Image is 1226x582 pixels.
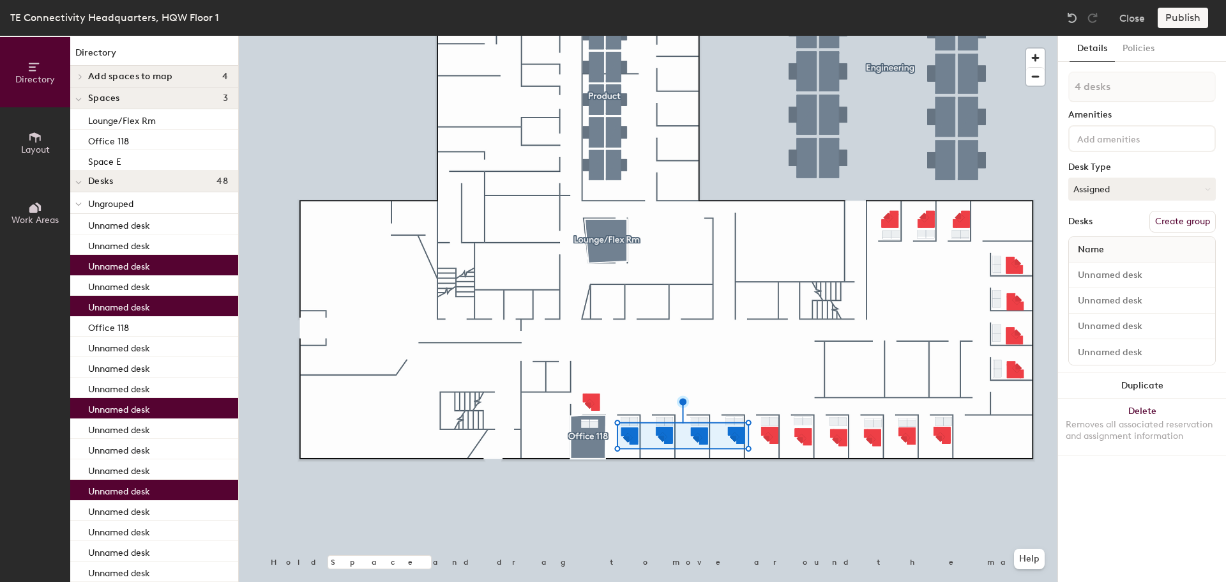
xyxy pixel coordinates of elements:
[1014,549,1045,569] button: Help
[1070,36,1115,62] button: Details
[1071,238,1110,261] span: Name
[1068,178,1216,201] button: Assigned
[216,176,228,187] span: 48
[88,176,113,187] span: Desks
[88,401,150,415] p: Unnamed desk
[1071,292,1213,310] input: Unnamed desk
[88,237,150,252] p: Unnamed desk
[88,257,150,272] p: Unnamed desk
[1071,343,1213,361] input: Unnamed desk
[88,523,150,538] p: Unnamed desk
[1075,130,1190,146] input: Add amenities
[1071,318,1213,335] input: Unnamed desk
[1058,373,1226,399] button: Duplicate
[88,72,173,82] span: Add spaces to map
[1066,11,1078,24] img: Undo
[15,74,55,85] span: Directory
[88,503,150,517] p: Unnamed desk
[88,380,150,395] p: Unnamed desk
[1119,8,1145,28] button: Close
[88,278,150,293] p: Unnamed desk
[1086,11,1099,24] img: Redo
[88,132,129,147] p: Office 118
[1149,211,1216,233] button: Create group
[88,360,150,374] p: Unnamed desk
[88,112,156,126] p: Lounge/Flex Rm
[88,199,133,210] span: Ungrouped
[1066,419,1218,442] div: Removes all associated reservation and assignment information
[1068,217,1093,227] div: Desks
[1058,399,1226,455] button: DeleteRemoves all associated reservation and assignment information
[1115,36,1162,62] button: Policies
[88,544,150,558] p: Unnamed desk
[88,564,150,579] p: Unnamed desk
[223,93,228,103] span: 3
[70,46,238,66] h1: Directory
[88,319,129,333] p: Office 118
[88,153,121,167] p: Space E
[88,421,150,436] p: Unnamed desk
[88,217,150,231] p: Unnamed desk
[1068,110,1216,120] div: Amenities
[88,298,150,313] p: Unnamed desk
[222,72,228,82] span: 4
[11,215,59,226] span: Work Areas
[10,10,219,26] div: TE Connectivity Headquarters, HQW Floor 1
[88,339,150,354] p: Unnamed desk
[88,441,150,456] p: Unnamed desk
[88,93,120,103] span: Spaces
[88,482,150,497] p: Unnamed desk
[88,462,150,477] p: Unnamed desk
[21,144,50,155] span: Layout
[1071,266,1213,284] input: Unnamed desk
[1068,162,1216,172] div: Desk Type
